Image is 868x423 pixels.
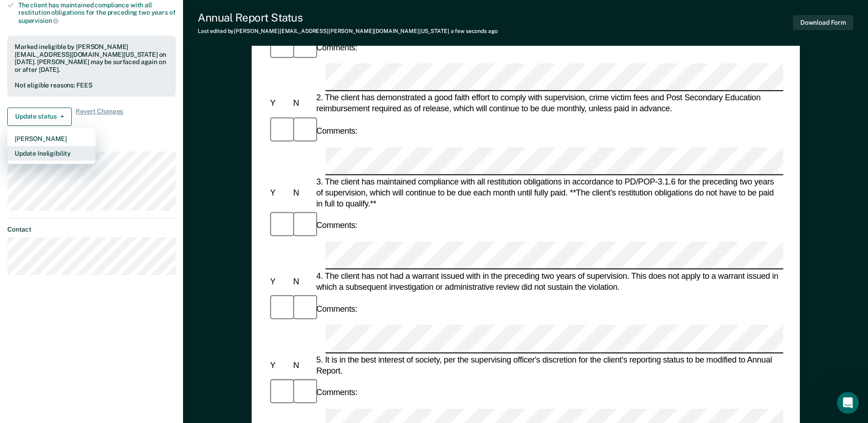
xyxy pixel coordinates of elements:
[837,392,859,414] iframe: Intercom live chat
[793,15,853,30] button: Download Form
[291,187,314,198] div: N
[18,17,59,24] span: supervision
[314,42,359,53] div: Comments:
[314,125,359,136] div: Comments:
[314,176,783,209] div: 3. The client has maintained compliance with all restitution obligations in accordance to PD/POP-...
[314,92,783,114] div: 2. The client has demonstrated a good faith effort to comply with supervision, crime victim fees ...
[7,131,96,146] button: [PERSON_NAME]
[7,108,72,126] button: Update status
[291,359,314,370] div: N
[314,304,359,315] div: Comments:
[75,108,123,126] span: Revert Changes
[7,146,96,161] button: Update Ineligibility
[268,98,291,109] div: Y
[18,1,176,25] div: The client has maintained compliance with all restitution obligations for the preceding two years of
[15,43,168,74] div: Marked ineligible by [PERSON_NAME][EMAIL_ADDRESS][DOMAIN_NAME][US_STATE] on [DATE]. [PERSON_NAME]...
[314,387,359,398] div: Comments:
[291,98,314,109] div: N
[268,359,291,370] div: Y
[314,271,783,293] div: 4. The client has not had a warrant issued with in the preceding two years of supervision. This d...
[15,81,168,89] div: Not eligible reasons: FEES
[314,220,359,231] div: Comments:
[198,11,498,24] div: Annual Report Status
[451,28,498,34] span: a few seconds ago
[268,187,291,198] div: Y
[7,226,176,233] dt: Contact
[198,28,498,34] div: Last edited by [PERSON_NAME][EMAIL_ADDRESS][PERSON_NAME][DOMAIN_NAME][US_STATE]
[291,276,314,287] div: N
[268,276,291,287] div: Y
[314,354,783,376] div: 5. It is in the best interest of society, per the supervising officer's discretion for the client...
